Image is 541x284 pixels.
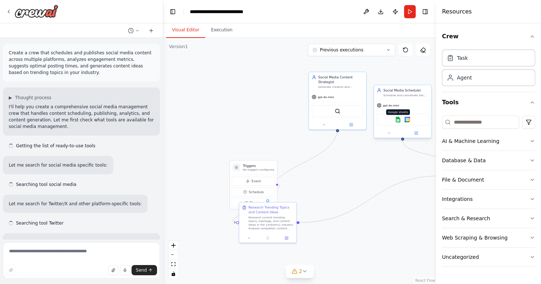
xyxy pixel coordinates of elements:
[16,182,77,187] span: Searching tool social media
[169,241,178,250] button: zoom in
[383,93,428,97] div: Schedule and coordinate the posting of social media content across multiple platforms ({platforms...
[286,265,314,278] button: 2
[15,5,58,18] img: Logo
[383,104,399,107] span: gpt-4o-mini
[166,23,205,38] button: Visual Editor
[442,228,535,247] button: Web Scraping & Browsing
[335,108,340,114] img: SerperDevTool
[442,195,473,203] div: Integrations
[318,95,334,99] span: gpt-4o-mini
[145,26,157,35] button: Start a new chat
[15,95,51,101] span: Thought process
[320,47,363,53] span: Previous executions
[136,267,147,273] span: Send
[442,7,472,16] h4: Resources
[309,71,367,130] div: Social Media Content StrategistGenerate creative and engaging social media content ideas based on...
[299,268,302,275] span: 2
[373,86,432,139] div: Social Media SchedulerSchedule and coordinate the posting of social media content across multiple...
[266,127,340,199] g: Edge from e375dd43-f876-46e0-91c4-04244530ad0c to 0b2c6917-7877-46f1-acbb-1ad58a4ff722
[442,253,479,261] div: Uncategorized
[442,209,535,228] button: Search & Research
[16,143,95,149] span: Getting the list of ready-to-use tools
[442,26,535,47] button: Crew
[9,201,142,207] p: Let me search for Twitter/X and other platform-specific tools:
[248,215,294,230] div: Research current trending topics, hashtags, and content ideas in the {industry} industry. Analyze...
[403,130,429,136] button: Open in side panel
[232,187,275,196] button: Schedule
[190,8,262,15] nav: breadcrumb
[299,174,440,225] g: Edge from 0b2c6917-7877-46f1-acbb-1ad58a4ff722 to 302ab09f-d905-42bd-b82c-02c1def5db17
[457,54,468,62] div: Task
[249,190,264,194] span: Schedule
[232,198,275,207] button: Manage
[442,176,484,183] div: File & Document
[248,205,294,215] div: Research Trending Topics and Content Ideas
[16,220,63,226] span: Searching tool Twitter
[318,75,363,84] div: Social Media Content Strategist
[279,235,295,241] button: Open in side panel
[9,50,154,76] p: Create a crew that schedules and publishes social media content across multiple platforms, analyz...
[404,117,410,122] img: Google calendar
[9,104,154,130] p: I'll help you create a comprehensive social media management crew that handles content scheduling...
[168,7,178,17] button: Hide left sidebar
[251,179,261,184] span: Event
[132,265,157,275] button: Send
[383,88,428,93] div: Social Media Scheduler
[258,235,278,241] button: No output available
[239,202,297,243] div: Research Trending Topics and Content IdeasResearch current trending topics, hashtags, and content...
[442,137,499,145] div: AI & Machine Learning
[457,74,472,81] div: Agent
[250,200,263,205] span: Manage
[420,7,430,17] button: Hide right sidebar
[442,92,535,113] button: Tools
[318,85,363,89] div: Generate creative and engaging social media content ideas based on trending topics in {industry},...
[169,250,178,260] button: zoom out
[243,168,274,172] p: No triggers configured
[442,170,535,189] button: File & Document
[9,95,51,101] button: ▶Thought process
[205,23,238,38] button: Execution
[308,44,395,56] button: Previous executions
[169,260,178,269] button: fit view
[442,47,535,92] div: Crew
[6,265,16,275] button: Improve this prompt
[415,279,435,283] a: React Flow attribution
[9,95,12,101] span: ▶
[232,177,275,186] button: Event
[442,113,535,273] div: Tools
[442,151,535,170] button: Database & Data
[9,162,107,168] p: Let me search for social media specific tools:
[108,265,118,275] button: Upload files
[442,248,535,267] button: Uncategorized
[230,160,278,209] div: TriggersNo triggers configuredEventScheduleManage
[169,269,178,279] button: toggle interactivity
[169,241,178,279] div: React Flow controls
[338,122,364,127] button: Open in side panel
[442,215,490,222] div: Search & Research
[442,190,535,209] button: Integrations
[243,163,274,168] h3: Triggers
[442,157,486,164] div: Database & Data
[442,234,507,241] div: Web Scraping & Browsing
[169,44,188,50] div: Version 1
[395,117,401,122] img: Google sheets
[442,132,535,151] button: AI & Machine Learning
[125,26,142,35] button: Switch to previous chat
[120,265,130,275] button: Click to speak your automation idea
